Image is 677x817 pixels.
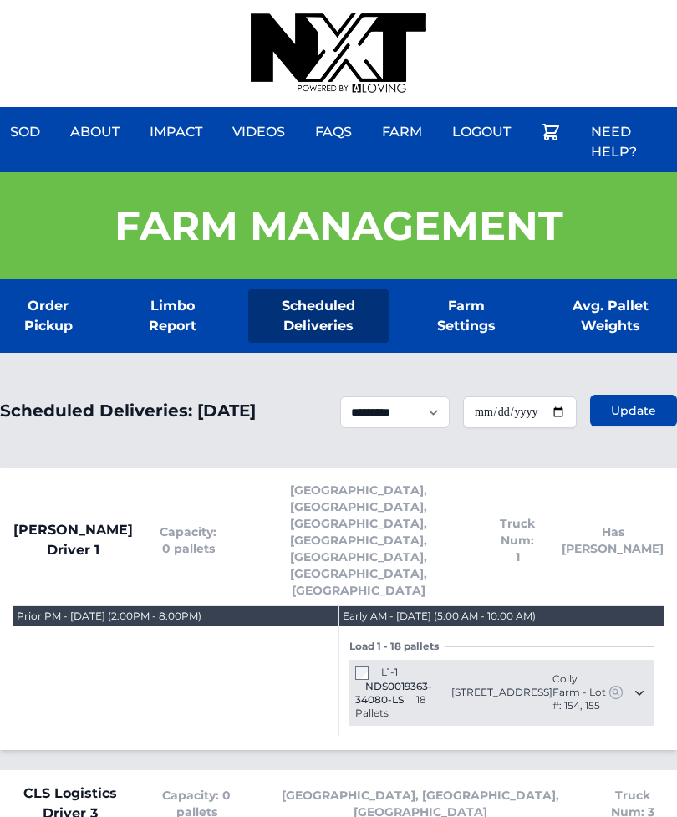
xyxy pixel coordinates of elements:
[248,289,389,343] a: Scheduled Deliveries
[381,666,398,678] span: L1-1
[222,112,295,152] a: Videos
[355,693,426,719] span: 18 Pallets
[17,610,201,623] div: Prior PM - [DATE] (2:00PM - 8:00PM)
[355,680,432,706] span: NDS0019363-34080-LS
[442,112,521,152] a: Logout
[372,112,432,152] a: Farm
[243,482,473,599] span: [GEOGRAPHIC_DATA], [GEOGRAPHIC_DATA], [GEOGRAPHIC_DATA], [GEOGRAPHIC_DATA], [GEOGRAPHIC_DATA], [G...
[500,515,535,565] span: Truck Num: 1
[349,640,445,653] span: Load 1 - 18 pallets
[13,520,133,560] span: [PERSON_NAME] Driver 1
[451,686,552,699] span: [STREET_ADDRESS]
[590,395,677,426] button: Update
[552,672,608,712] span: Colly Farm - Lot #: 154, 155
[581,112,677,172] a: Need Help?
[124,289,222,343] a: Limbo Report
[562,523,664,557] span: Has [PERSON_NAME]
[115,206,563,246] h1: Farm Management
[60,112,130,152] a: About
[343,610,536,623] div: Early AM - [DATE] (5:00 AM - 10:00 AM)
[160,523,216,557] span: Capacity: 0 pallets
[251,13,426,94] img: nextdaysod.com Logo
[140,112,212,152] a: Impact
[543,289,677,343] a: Avg. Pallet Weights
[611,402,656,419] span: Update
[415,289,517,343] a: Farm Settings
[305,112,362,152] a: FAQs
